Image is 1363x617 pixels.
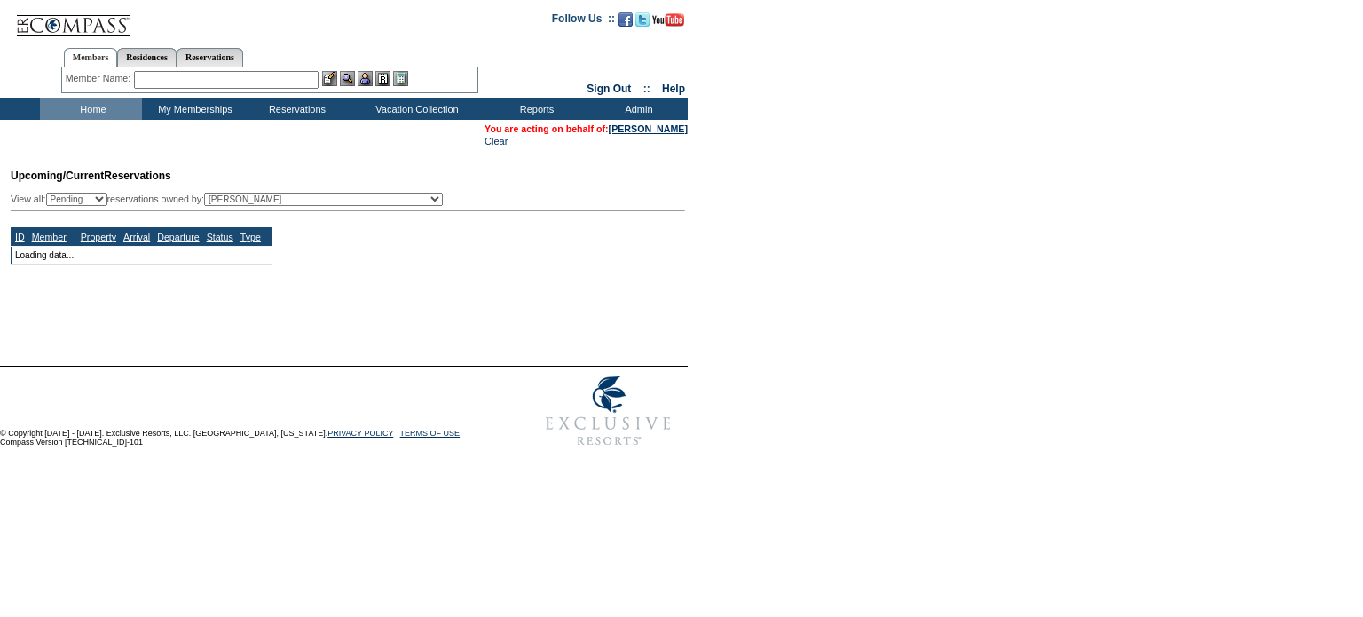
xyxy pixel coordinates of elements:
[142,98,244,120] td: My Memberships
[40,98,142,120] td: Home
[327,429,393,438] a: PRIVACY POLICY
[81,232,116,242] a: Property
[11,170,104,182] span: Upcoming/Current
[322,71,337,86] img: b_edit.gif
[529,367,688,455] img: Exclusive Resorts
[662,83,685,95] a: Help
[346,98,484,120] td: Vacation Collection
[11,193,451,206] div: View all: reservations owned by:
[393,71,408,86] img: b_calculator.gif
[485,123,688,134] span: You are acting on behalf of:
[643,83,650,95] span: ::
[12,246,272,264] td: Loading data...
[177,48,243,67] a: Reservations
[64,48,118,67] a: Members
[587,83,631,95] a: Sign Out
[207,232,233,242] a: Status
[375,71,390,86] img: Reservations
[11,170,171,182] span: Reservations
[652,18,684,28] a: Subscribe to our YouTube Channel
[635,12,650,27] img: Follow us on Twitter
[618,18,633,28] a: Become our fan on Facebook
[586,98,688,120] td: Admin
[66,71,134,86] div: Member Name:
[244,98,346,120] td: Reservations
[484,98,586,120] td: Reports
[117,48,177,67] a: Residences
[123,232,150,242] a: Arrival
[618,12,633,27] img: Become our fan on Facebook
[15,232,25,242] a: ID
[32,232,67,242] a: Member
[240,232,261,242] a: Type
[635,18,650,28] a: Follow us on Twitter
[552,11,615,32] td: Follow Us ::
[340,71,355,86] img: View
[609,123,688,134] a: [PERSON_NAME]
[400,429,461,438] a: TERMS OF USE
[157,232,199,242] a: Departure
[652,13,684,27] img: Subscribe to our YouTube Channel
[485,136,508,146] a: Clear
[358,71,373,86] img: Impersonate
